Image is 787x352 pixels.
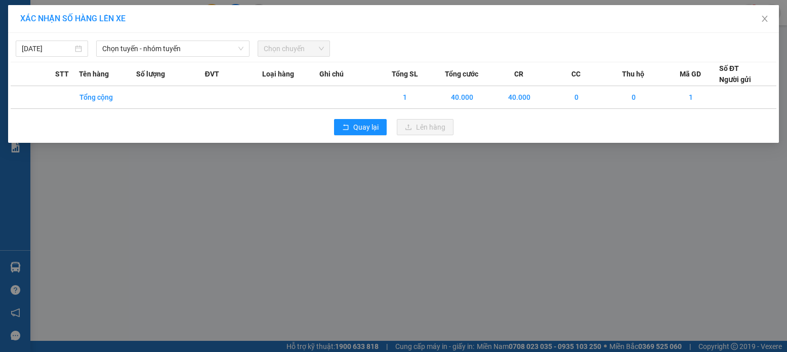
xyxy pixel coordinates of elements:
[55,68,69,80] span: STT
[490,86,548,109] td: 40.000
[397,119,453,135] button: uploadLên hàng
[548,86,605,109] td: 0
[334,119,387,135] button: rollbackQuay lại
[20,14,126,23] span: XÁC NHẬN SỐ HÀNG LÊN XE
[751,5,779,33] button: Close
[433,86,490,109] td: 40.000
[79,68,109,80] span: Tên hàng
[761,15,769,23] span: close
[342,124,349,132] span: rollback
[377,86,434,109] td: 1
[353,122,379,133] span: Quay lại
[136,68,165,80] span: Số lượng
[319,68,344,80] span: Ghi chú
[680,68,701,80] span: Mã GD
[445,68,478,80] span: Tổng cước
[205,68,219,80] span: ĐVT
[392,68,418,80] span: Tổng SL
[22,43,73,54] input: 12/10/2025
[79,86,136,109] td: Tổng cộng
[571,68,581,80] span: CC
[605,86,662,109] td: 0
[719,63,751,85] div: Số ĐT Người gửi
[262,68,294,80] span: Loại hàng
[238,46,244,52] span: down
[514,68,523,80] span: CR
[622,68,644,80] span: Thu hộ
[102,41,243,56] span: Chọn tuyến - nhóm tuyến
[264,41,324,56] span: Chọn chuyến
[662,86,719,109] td: 1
